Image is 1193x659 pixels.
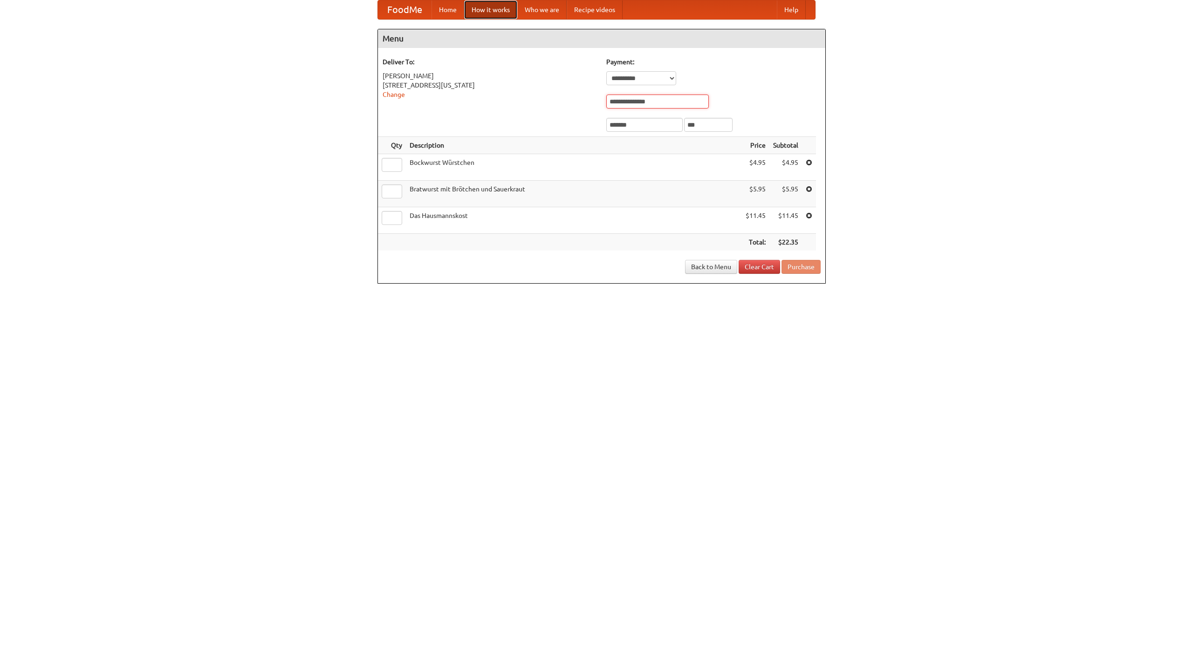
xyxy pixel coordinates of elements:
[685,260,737,274] a: Back to Menu
[406,154,742,181] td: Bockwurst Würstchen
[742,137,769,154] th: Price
[742,181,769,207] td: $5.95
[606,57,821,67] h5: Payment:
[567,0,623,19] a: Recipe videos
[769,207,802,234] td: $11.45
[739,260,780,274] a: Clear Cart
[383,57,597,67] h5: Deliver To:
[383,91,405,98] a: Change
[769,137,802,154] th: Subtotal
[769,154,802,181] td: $4.95
[406,137,742,154] th: Description
[378,137,406,154] th: Qty
[406,181,742,207] td: Bratwurst mit Brötchen und Sauerkraut
[517,0,567,19] a: Who we are
[769,234,802,251] th: $22.35
[432,0,464,19] a: Home
[378,0,432,19] a: FoodMe
[383,81,597,90] div: [STREET_ADDRESS][US_STATE]
[782,260,821,274] button: Purchase
[742,234,769,251] th: Total:
[777,0,806,19] a: Help
[383,71,597,81] div: [PERSON_NAME]
[464,0,517,19] a: How it works
[742,154,769,181] td: $4.95
[769,181,802,207] td: $5.95
[742,207,769,234] td: $11.45
[406,207,742,234] td: Das Hausmannskost
[378,29,825,48] h4: Menu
